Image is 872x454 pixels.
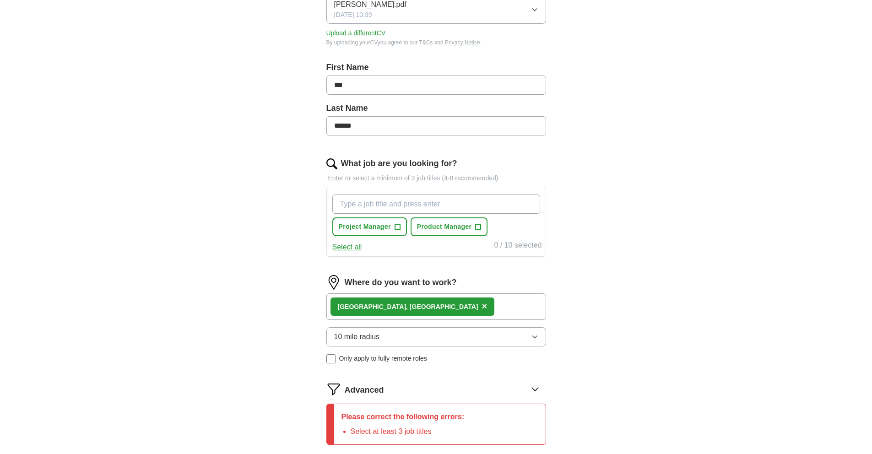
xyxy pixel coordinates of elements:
[345,384,384,396] span: Advanced
[326,61,546,74] label: First Name
[345,276,457,289] label: Where do you want to work?
[338,302,478,312] div: [GEOGRAPHIC_DATA], [GEOGRAPHIC_DATA]
[326,173,546,183] p: Enter or select a minimum of 3 job titles (4-8 recommended)
[339,222,391,232] span: Project Manager
[482,301,487,311] span: ×
[494,240,542,253] div: 0 / 10 selected
[339,354,427,363] span: Only apply to fully remote roles
[419,39,433,46] a: T&Cs
[326,38,546,47] div: By uploading your CV you agree to our and .
[326,102,546,114] label: Last Name
[334,10,372,20] span: [DATE] 10:39
[411,217,488,236] button: Product Manager
[341,157,457,170] label: What job are you looking for?
[326,354,336,363] input: Only apply to fully remote roles
[326,327,546,346] button: 10 mile radius
[332,217,407,236] button: Project Manager
[417,222,472,232] span: Product Manager
[334,331,380,342] span: 10 mile radius
[326,28,386,38] button: Upload a differentCV
[326,275,341,290] img: location.png
[326,382,341,396] img: filter
[332,242,362,253] button: Select all
[445,39,480,46] a: Privacy Notice
[332,195,540,214] input: Type a job title and press enter
[482,300,487,313] button: ×
[326,158,337,169] img: search.png
[351,426,465,437] li: Select at least 3 job titles
[341,411,465,422] p: Please correct the following errors:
